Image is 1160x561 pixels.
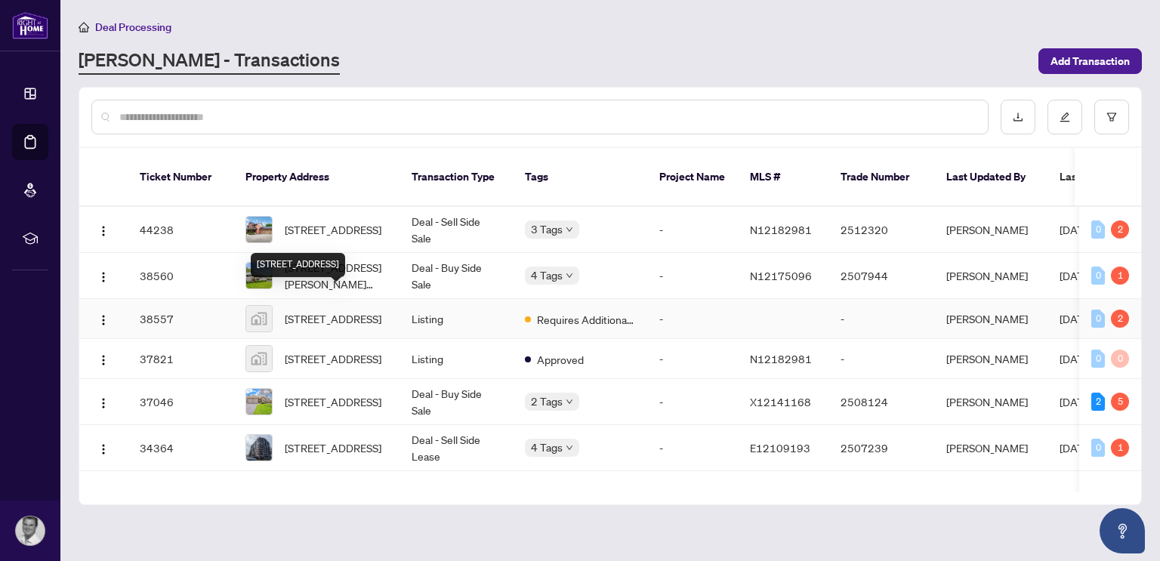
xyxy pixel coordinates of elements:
[1111,310,1129,328] div: 2
[128,299,233,339] td: 38557
[128,379,233,425] td: 37046
[1091,393,1105,411] div: 2
[246,306,272,331] img: thumbnail-img
[1050,49,1130,73] span: Add Transaction
[750,269,812,282] span: N12175096
[537,311,635,328] span: Requires Additional Docs
[285,310,381,327] span: [STREET_ADDRESS]
[97,397,110,409] img: Logo
[97,354,110,366] img: Logo
[647,207,738,253] td: -
[1013,112,1023,122] span: download
[1060,441,1093,455] span: [DATE]
[91,390,116,414] button: Logo
[1060,352,1093,365] span: [DATE]
[1106,112,1117,122] span: filter
[400,148,513,207] th: Transaction Type
[750,395,811,408] span: X12141168
[128,207,233,253] td: 44238
[828,339,934,379] td: -
[97,271,110,283] img: Logo
[750,352,812,365] span: N12182981
[246,435,272,461] img: thumbnail-img
[285,393,381,410] span: [STREET_ADDRESS]
[1111,350,1129,368] div: 0
[246,389,272,415] img: thumbnail-img
[128,148,233,207] th: Ticket Number
[1060,269,1093,282] span: [DATE]
[128,425,233,471] td: 34364
[647,299,738,339] td: -
[934,207,1047,253] td: [PERSON_NAME]
[934,339,1047,379] td: [PERSON_NAME]
[828,253,934,299] td: 2507944
[934,148,1047,207] th: Last Updated By
[79,48,340,75] a: [PERSON_NAME] - Transactions
[647,379,738,425] td: -
[91,217,116,242] button: Logo
[828,148,934,207] th: Trade Number
[566,444,573,452] span: down
[828,425,934,471] td: 2507239
[1111,393,1129,411] div: 5
[750,441,810,455] span: E12109193
[1091,220,1105,239] div: 0
[531,393,563,410] span: 2 Tags
[1111,267,1129,285] div: 1
[1100,508,1145,553] button: Open asap
[285,439,381,456] span: [STREET_ADDRESS]
[285,350,381,367] span: [STREET_ADDRESS]
[537,351,584,368] span: Approved
[400,299,513,339] td: Listing
[934,379,1047,425] td: [PERSON_NAME]
[647,425,738,471] td: -
[246,263,272,288] img: thumbnail-img
[828,379,934,425] td: 2508124
[97,314,110,326] img: Logo
[531,439,563,456] span: 4 Tags
[251,253,345,277] div: [STREET_ADDRESS]
[1111,439,1129,457] div: 1
[1060,223,1093,236] span: [DATE]
[1091,267,1105,285] div: 0
[1094,100,1129,134] button: filter
[128,339,233,379] td: 37821
[1047,100,1082,134] button: edit
[16,516,45,545] img: Profile Icon
[566,272,573,279] span: down
[1001,100,1035,134] button: download
[1060,168,1152,185] span: Last Modified Date
[128,253,233,299] td: 38560
[934,253,1047,299] td: [PERSON_NAME]
[647,148,738,207] th: Project Name
[91,307,116,331] button: Logo
[91,264,116,288] button: Logo
[95,20,171,34] span: Deal Processing
[97,443,110,455] img: Logo
[12,11,48,39] img: logo
[1091,439,1105,457] div: 0
[91,436,116,460] button: Logo
[246,346,272,371] img: thumbnail-img
[400,253,513,299] td: Deal - Buy Side Sale
[285,221,381,238] span: [STREET_ADDRESS]
[1038,48,1142,74] button: Add Transaction
[566,226,573,233] span: down
[400,379,513,425] td: Deal - Buy Side Sale
[828,207,934,253] td: 2512320
[934,299,1047,339] td: [PERSON_NAME]
[1091,350,1105,368] div: 0
[531,220,563,238] span: 3 Tags
[400,425,513,471] td: Deal - Sell Side Lease
[91,347,116,371] button: Logo
[400,339,513,379] td: Listing
[1060,312,1093,325] span: [DATE]
[246,217,272,242] img: thumbnail-img
[750,223,812,236] span: N12182981
[1060,395,1093,408] span: [DATE]
[513,148,647,207] th: Tags
[233,148,400,207] th: Property Address
[647,253,738,299] td: -
[738,148,828,207] th: MLS #
[828,299,934,339] td: -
